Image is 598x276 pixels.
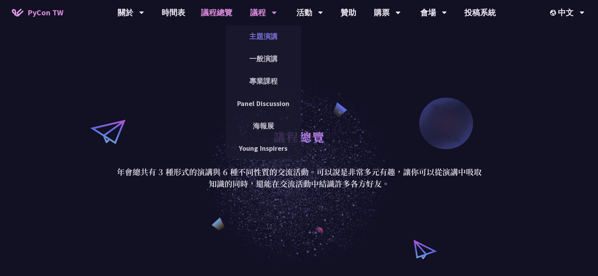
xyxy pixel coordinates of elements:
[226,72,301,90] a: 專業課程
[226,139,301,157] a: Young Inspirers
[226,49,301,68] a: 一般演講
[12,9,24,16] img: Home icon of PyCon TW 2025
[550,10,558,16] img: Locale Icon
[226,94,301,113] a: Panel Discussion
[226,117,301,135] a: 海報展
[226,27,301,46] a: 主題演講
[28,7,63,18] span: PyCon TW
[4,3,71,22] a: PyCon TW
[116,166,482,190] p: 年會總共有 3 種形式的演講與 6 種不同性質的交流活動。可以說是非常多元有趣，讓你可以從演講中吸取知識的同時，還能在交流活動中結識許多各方好友。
